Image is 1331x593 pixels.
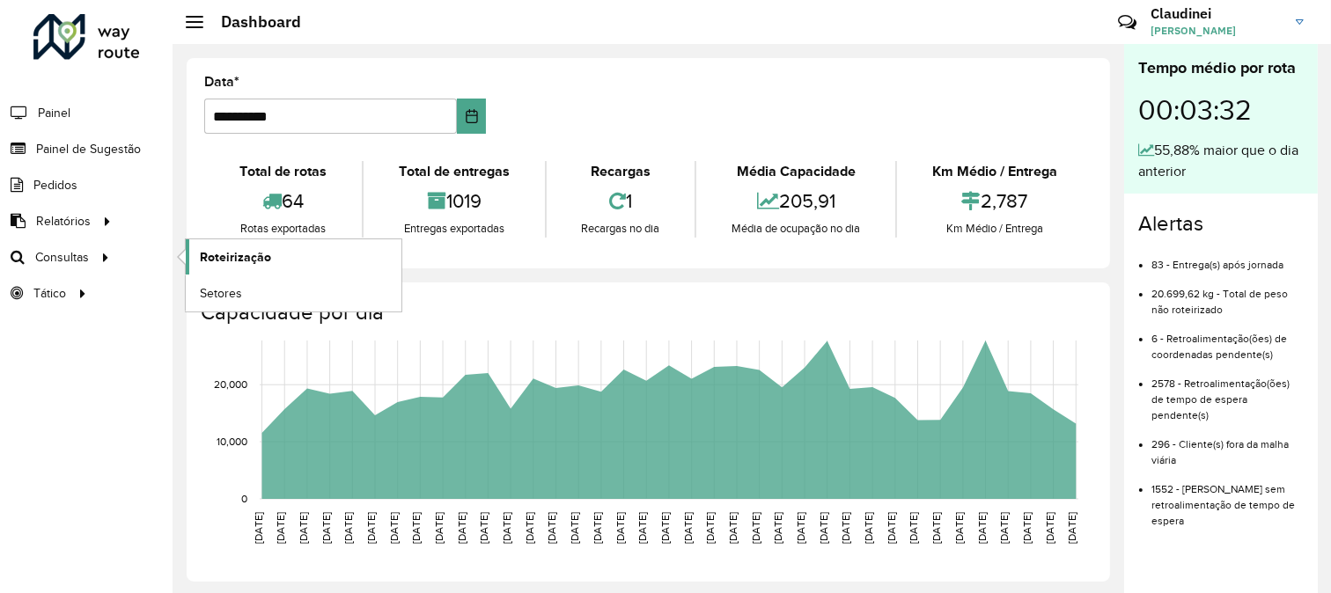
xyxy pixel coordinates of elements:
[275,512,286,544] text: [DATE]
[551,220,691,238] div: Recargas no dia
[569,512,580,544] text: [DATE]
[209,182,357,220] div: 64
[1151,318,1304,362] li: 6 - Retroalimentação(ões) de coordenadas pendente(s)
[298,512,309,544] text: [DATE]
[930,512,942,544] text: [DATE]
[704,512,716,544] text: [DATE]
[863,512,874,544] text: [DATE]
[1138,56,1304,80] div: Tempo médio por rota
[33,176,77,194] span: Pedidos
[1138,80,1304,140] div: 00:03:32
[795,512,806,544] text: [DATE]
[701,220,891,238] div: Média de ocupação no dia
[1066,512,1077,544] text: [DATE]
[547,512,558,544] text: [DATE]
[209,161,357,182] div: Total de rotas
[772,512,783,544] text: [DATE]
[614,512,626,544] text: [DATE]
[701,161,891,182] div: Média Capacidade
[636,512,648,544] text: [DATE]
[1151,362,1304,423] li: 2578 - Retroalimentação(ões) de tempo de espera pendente(s)
[365,512,377,544] text: [DATE]
[901,182,1088,220] div: 2,787
[36,140,141,158] span: Painel de Sugestão
[201,300,1092,326] h4: Capacidade por dia
[478,512,489,544] text: [DATE]
[1151,423,1304,468] li: 296 - Cliente(s) fora da malha viária
[818,512,829,544] text: [DATE]
[388,512,400,544] text: [DATE]
[410,512,422,544] text: [DATE]
[1138,211,1304,237] h4: Alertas
[33,284,66,303] span: Tático
[886,512,897,544] text: [DATE]
[524,512,535,544] text: [DATE]
[682,512,694,544] text: [DATE]
[1151,23,1283,39] span: [PERSON_NAME]
[217,436,247,447] text: 10,000
[214,378,247,390] text: 20,000
[320,512,332,544] text: [DATE]
[1151,5,1283,22] h3: Claudinei
[368,161,540,182] div: Total de entregas
[1138,140,1304,182] div: 55,88% maior que o dia anterior
[1151,244,1304,273] li: 83 - Entrega(s) após jornada
[551,182,691,220] div: 1
[901,161,1088,182] div: Km Médio / Entrega
[1021,512,1033,544] text: [DATE]
[203,12,301,32] h2: Dashboard
[186,275,401,311] a: Setores
[1151,468,1304,529] li: 1552 - [PERSON_NAME] sem retroalimentação de tempo de espera
[35,248,89,267] span: Consultas
[908,512,920,544] text: [DATE]
[1151,273,1304,318] li: 20.699,62 kg - Total de peso não roteirizado
[186,239,401,275] a: Roteirização
[701,182,891,220] div: 205,91
[750,512,761,544] text: [DATE]
[901,220,1088,238] div: Km Médio / Entrega
[433,512,445,544] text: [DATE]
[368,182,540,220] div: 1019
[659,512,671,544] text: [DATE]
[36,212,91,231] span: Relatórios
[200,284,242,303] span: Setores
[253,512,264,544] text: [DATE]
[841,512,852,544] text: [DATE]
[241,493,247,504] text: 0
[953,512,965,544] text: [DATE]
[204,71,239,92] label: Data
[209,220,357,238] div: Rotas exportadas
[1044,512,1055,544] text: [DATE]
[457,99,487,134] button: Choose Date
[1108,4,1146,41] a: Contato Rápido
[456,512,467,544] text: [DATE]
[38,104,70,122] span: Painel
[501,512,512,544] text: [DATE]
[998,512,1010,544] text: [DATE]
[551,161,691,182] div: Recargas
[342,512,354,544] text: [DATE]
[592,512,603,544] text: [DATE]
[976,512,988,544] text: [DATE]
[368,220,540,238] div: Entregas exportadas
[200,248,271,267] span: Roteirização
[727,512,739,544] text: [DATE]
